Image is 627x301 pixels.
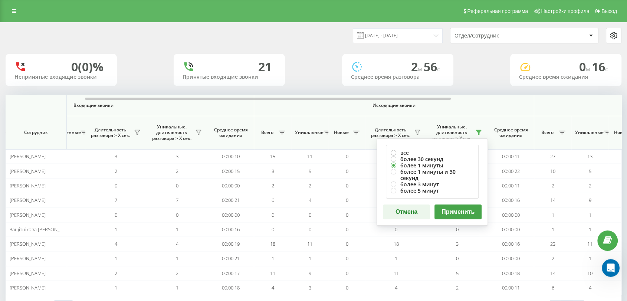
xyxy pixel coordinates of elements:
[437,65,440,73] span: c
[258,60,272,74] div: 21
[430,124,473,141] span: Уникальные, длительность разговора > Х сек.
[456,241,459,247] span: 3
[115,270,117,277] span: 2
[391,162,474,169] label: более 1 минуты
[488,237,534,251] td: 00:00:16
[176,212,178,218] span: 0
[346,226,348,233] span: 0
[272,182,274,189] span: 2
[411,59,424,75] span: 2
[213,127,248,138] span: Среднее время ожидания
[272,102,517,108] span: Исходящие звонки
[272,212,274,218] span: 0
[346,153,348,160] span: 0
[395,255,397,262] span: 1
[587,241,592,247] span: 11
[10,226,74,233] span: Защітнікова [PERSON_NAME]
[309,270,311,277] span: 9
[552,284,554,291] span: 6
[488,193,534,207] td: 00:00:16
[10,241,46,247] span: [PERSON_NAME]
[346,284,348,291] span: 0
[552,182,554,189] span: 2
[391,181,474,187] label: более 3 минут
[346,182,348,189] span: 0
[208,207,254,222] td: 00:00:00
[309,168,311,174] span: 5
[587,270,592,277] span: 10
[309,182,311,189] span: 2
[115,153,117,160] span: 3
[589,212,591,218] span: 1
[12,130,60,135] span: Сотрудник
[586,65,592,73] span: м
[208,149,254,164] td: 00:00:10
[10,168,46,174] span: [PERSON_NAME]
[176,182,178,189] span: 0
[115,168,117,174] span: 2
[307,153,312,160] span: 11
[10,182,46,189] span: [PERSON_NAME]
[10,270,46,277] span: [PERSON_NAME]
[270,241,275,247] span: 18
[208,281,254,295] td: 00:00:18
[394,241,399,247] span: 18
[346,255,348,262] span: 0
[589,284,591,291] span: 4
[208,193,254,207] td: 00:00:21
[550,241,555,247] span: 23
[519,74,613,80] div: Среднее время ожидания
[391,187,474,194] label: более 5 минут
[395,284,397,291] span: 4
[346,168,348,174] span: 0
[488,179,534,193] td: 00:00:11
[488,251,534,266] td: 00:00:00
[309,284,311,291] span: 3
[456,226,459,233] span: 0
[589,197,591,203] span: 9
[272,255,274,262] span: 1
[208,179,254,193] td: 00:00:00
[10,284,46,291] span: [PERSON_NAME]
[176,255,178,262] span: 1
[601,8,617,14] span: Выход
[272,284,274,291] span: 4
[208,222,254,237] td: 00:00:16
[258,130,276,135] span: Всего
[176,270,178,277] span: 2
[272,226,274,233] span: 0
[550,270,555,277] span: 14
[10,153,46,160] span: [PERSON_NAME]
[176,168,178,174] span: 2
[550,153,555,160] span: 27
[309,226,311,233] span: 0
[369,127,412,138] span: Длительность разговора > Х сек.
[332,130,351,135] span: Новые
[272,168,274,174] span: 8
[346,197,348,203] span: 0
[456,270,459,277] span: 5
[309,197,311,203] span: 4
[587,153,592,160] span: 13
[183,74,276,80] div: Принятые входящие звонки
[48,130,78,135] span: Пропущенные
[309,255,311,262] span: 1
[89,127,132,138] span: Длительность разговора > Х сек.
[391,150,474,156] label: все
[176,226,178,233] span: 1
[383,205,430,219] button: Отмена
[589,168,591,174] span: 5
[602,259,620,277] iframe: Intercom live chat
[488,266,534,281] td: 00:00:18
[488,149,534,164] td: 00:00:11
[550,168,555,174] span: 10
[454,33,543,39] div: Отдел/Сотрудник
[270,153,275,160] span: 15
[493,127,528,138] span: Среднее время ожидания
[10,197,46,203] span: [PERSON_NAME]
[150,124,193,141] span: Уникальные, длительность разговора > Х сек.
[456,284,459,291] span: 2
[115,284,117,291] span: 1
[391,156,474,162] label: более 30 секунд
[589,255,591,262] span: 1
